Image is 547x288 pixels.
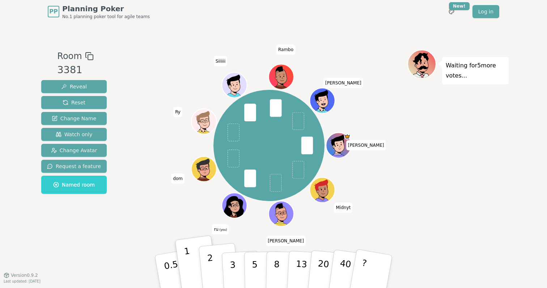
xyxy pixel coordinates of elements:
[446,60,505,81] p: Waiting for 5 more votes...
[323,78,363,88] span: Click to change your name
[62,4,150,14] span: Planning Poker
[56,131,93,138] span: Watch only
[41,96,107,109] button: Reset
[212,225,229,235] span: Click to change your name
[47,163,101,170] span: Request a feature
[171,174,185,184] span: Click to change your name
[173,107,182,117] span: Click to change your name
[276,45,295,55] span: Click to change your name
[41,176,107,194] button: Named room
[41,128,107,141] button: Watch only
[472,5,499,18] a: Log in
[344,134,350,140] span: Matthew J is the host
[41,80,107,93] button: Reveal
[4,279,41,283] span: Last updated: [DATE]
[222,194,246,217] button: Click to change your avatar
[62,14,150,20] span: No.1 planning poker tool for agile teams
[266,236,306,246] span: Click to change your name
[219,229,227,232] span: (you)
[183,246,194,285] p: 1
[334,203,352,213] span: Click to change your name
[346,140,386,150] span: Click to change your name
[57,63,93,78] div: 3381
[49,7,58,16] span: PP
[445,5,458,18] button: New!
[449,2,470,10] div: New!
[41,160,107,173] button: Request a feature
[41,112,107,125] button: Change Name
[53,181,95,188] span: Named room
[52,115,96,122] span: Change Name
[63,99,85,106] span: Reset
[11,272,38,278] span: Version 0.9.2
[41,144,107,157] button: Change Avatar
[214,56,228,66] span: Click to change your name
[57,50,82,63] span: Room
[48,4,150,20] a: PPPlanning PokerNo.1 planning poker tool for agile teams
[51,147,97,154] span: Change Avatar
[4,272,38,278] button: Version0.9.2
[61,83,87,90] span: Reveal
